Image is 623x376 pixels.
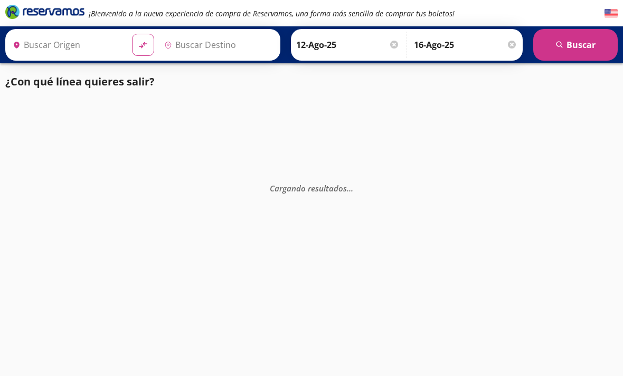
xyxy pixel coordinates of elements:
[270,182,353,193] em: Cargando resultados
[605,7,618,20] button: English
[5,4,84,20] i: Brand Logo
[5,4,84,23] a: Brand Logo
[351,182,353,193] span: .
[8,32,124,58] input: Buscar Origen
[414,32,517,58] input: Opcional
[347,182,349,193] span: .
[296,32,400,58] input: Elegir Fecha
[533,29,618,61] button: Buscar
[89,8,455,18] em: ¡Bienvenido a la nueva experiencia de compra de Reservamos, una forma más sencilla de comprar tus...
[349,182,351,193] span: .
[5,74,155,90] p: ¿Con qué línea quieres salir?
[160,32,275,58] input: Buscar Destino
